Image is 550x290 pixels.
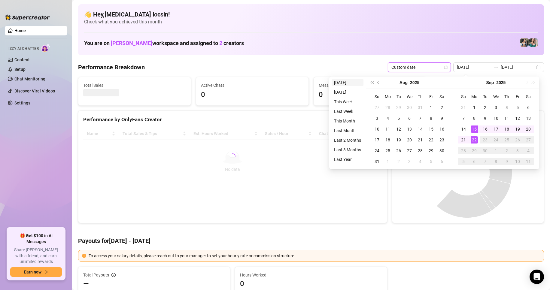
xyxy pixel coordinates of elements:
[529,38,538,47] img: Zaddy
[503,147,510,154] div: 2
[395,147,402,154] div: 26
[372,102,382,113] td: 2025-07-27
[482,136,489,143] div: 23
[393,124,404,134] td: 2025-08-12
[393,102,404,113] td: 2025-07-29
[471,158,478,165] div: 6
[382,134,393,145] td: 2025-08-18
[512,102,523,113] td: 2025-09-05
[332,98,363,105] li: This Week
[10,267,62,277] button: Earn nowarrow-right
[438,115,445,122] div: 9
[512,91,523,102] th: Fr
[482,125,489,133] div: 16
[480,102,491,113] td: 2025-09-02
[525,125,532,133] div: 20
[469,102,480,113] td: 2025-09-01
[436,124,447,134] td: 2025-08-16
[514,147,521,154] div: 3
[332,108,363,115] li: Last Week
[525,147,532,154] div: 4
[436,134,447,145] td: 2025-08-23
[469,124,480,134] td: 2025-09-15
[395,136,402,143] div: 19
[491,124,501,134] td: 2025-09-17
[373,136,381,143] div: 17
[427,147,435,154] div: 29
[482,104,489,111] div: 2
[14,28,26,33] a: Home
[415,113,426,124] td: 2025-08-07
[369,77,375,89] button: Last year (Control + left)
[406,147,413,154] div: 27
[395,115,402,122] div: 5
[426,91,436,102] th: Fr
[373,158,381,165] div: 31
[480,145,491,156] td: 2025-09-30
[372,156,382,167] td: 2025-08-31
[111,40,152,46] span: [PERSON_NAME]
[24,270,41,274] span: Earn now
[482,115,489,122] div: 9
[469,113,480,124] td: 2025-09-08
[406,115,413,122] div: 6
[512,145,523,156] td: 2025-10-03
[469,145,480,156] td: 2025-09-29
[319,89,421,101] span: 0
[111,273,116,277] span: info-circle
[480,156,491,167] td: 2025-10-07
[501,102,512,113] td: 2025-09-04
[525,115,532,122] div: 13
[404,102,415,113] td: 2025-07-30
[393,113,404,124] td: 2025-08-05
[391,63,447,72] span: Custom date
[415,156,426,167] td: 2025-09-04
[332,79,363,86] li: [DATE]
[503,125,510,133] div: 18
[332,127,363,134] li: Last Month
[332,137,363,144] li: Last 2 Months
[512,156,523,167] td: 2025-10-10
[229,153,236,160] span: loading
[373,125,381,133] div: 10
[219,40,222,46] span: 2
[438,104,445,111] div: 2
[417,147,424,154] div: 28
[410,77,419,89] button: Choose a year
[480,124,491,134] td: 2025-09-16
[501,124,512,134] td: 2025-09-18
[482,147,489,154] div: 30
[436,102,447,113] td: 2025-08-02
[523,113,534,124] td: 2025-09-13
[427,136,435,143] div: 22
[417,158,424,165] div: 4
[319,82,421,89] span: Messages Sent
[438,125,445,133] div: 16
[404,145,415,156] td: 2025-08-27
[492,147,500,154] div: 1
[332,146,363,153] li: Last 3 Months
[426,113,436,124] td: 2025-08-08
[14,67,26,72] a: Setup
[525,136,532,143] div: 27
[436,91,447,102] th: Sa
[395,104,402,111] div: 29
[373,104,381,111] div: 27
[503,136,510,143] div: 25
[373,115,381,122] div: 3
[503,104,510,111] div: 4
[520,38,529,47] img: Katy
[84,10,538,19] h4: 👋 Hey, [MEDICAL_DATA] locsin !
[14,77,45,81] a: Chat Monitoring
[41,44,50,52] img: AI Chatter
[514,104,521,111] div: 5
[14,89,55,93] a: Discover Viral Videos
[426,145,436,156] td: 2025-08-29
[332,117,363,125] li: This Month
[427,158,435,165] div: 5
[438,136,445,143] div: 23
[395,125,402,133] div: 12
[393,134,404,145] td: 2025-08-19
[496,77,506,89] button: Choose a year
[460,125,467,133] div: 14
